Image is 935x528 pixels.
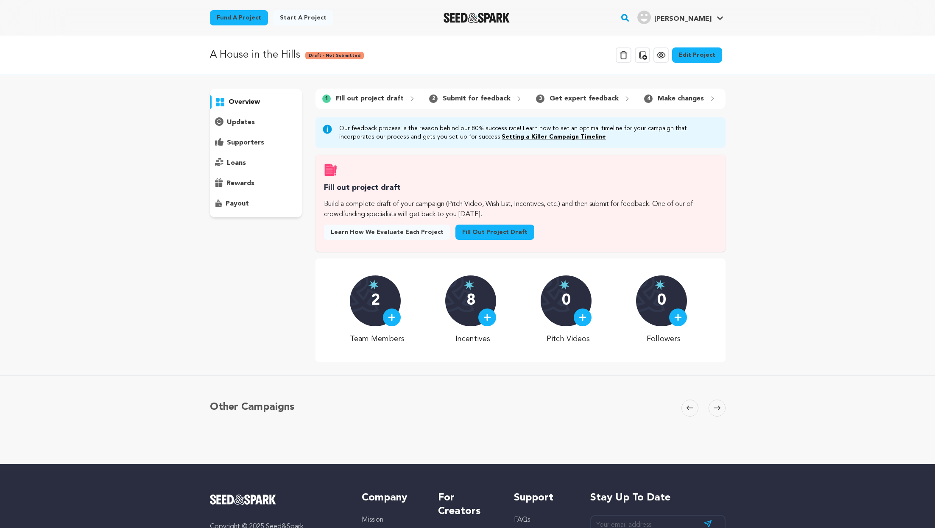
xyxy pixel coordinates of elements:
p: Get expert feedback [550,94,619,104]
p: Fill out project draft [336,94,404,104]
p: Followers [636,333,691,345]
div: Parker S.'s Profile [637,11,712,24]
a: Parker S.'s Profile [636,9,725,24]
p: A House in the Hills [210,47,300,63]
a: Mission [362,517,383,523]
button: updates [210,116,302,129]
a: Fill out project draft [455,225,534,240]
img: Seed&Spark Logo [210,495,276,505]
p: payout [226,199,249,209]
p: 8 [466,292,475,309]
h5: Company [362,491,421,505]
button: overview [210,95,302,109]
p: 0 [657,292,666,309]
img: plus.svg [674,314,682,321]
h5: Support [514,491,573,505]
p: supporters [227,138,264,148]
span: Learn how we evaluate each project [331,228,444,236]
p: Incentives [445,333,500,345]
p: Submit for feedback [443,94,511,104]
a: Edit Project [672,47,722,63]
span: 2 [429,94,438,103]
p: loans [227,158,246,168]
p: Build a complete draft of your campaign (Pitch Video, Wish List, Incentives, etc.) and then submi... [324,199,717,220]
p: 2 [371,292,380,309]
p: updates [227,117,255,128]
img: Seed&Spark Logo Dark Mode [444,13,510,23]
a: Seed&Spark Homepage [210,495,345,505]
a: Seed&Spark Homepage [444,13,510,23]
a: FAQs [514,517,530,523]
p: 0 [562,292,571,309]
button: loans [210,156,302,170]
button: payout [210,197,302,211]
a: Fund a project [210,10,268,25]
span: Parker S.'s Profile [636,9,725,27]
span: 3 [536,94,544,103]
p: Team Members [350,333,405,345]
span: Draft - Not Submitted [305,52,364,59]
p: Our feedback process is the reason behind our 80% success rate! Learn how to set an optimal timel... [339,124,718,141]
span: 1 [322,94,331,103]
p: Make changes [658,94,704,104]
h5: Other Campaigns [210,400,294,415]
p: Pitch Videos [541,333,595,345]
span: [PERSON_NAME] [654,16,712,22]
span: 4 [644,94,653,103]
button: rewards [210,177,302,190]
h5: Stay up to date [590,491,726,505]
h5: For Creators [438,491,497,518]
h3: Fill out project draft [324,182,717,194]
img: user.png [637,11,651,24]
img: plus.svg [483,314,491,321]
a: Learn how we evaluate each project [324,225,450,240]
button: supporters [210,136,302,150]
img: plus.svg [579,314,586,321]
p: rewards [226,178,254,189]
a: Start a project [273,10,333,25]
img: plus.svg [388,314,396,321]
p: overview [229,97,260,107]
a: Setting a Killer Campaign Timeline [502,134,606,140]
